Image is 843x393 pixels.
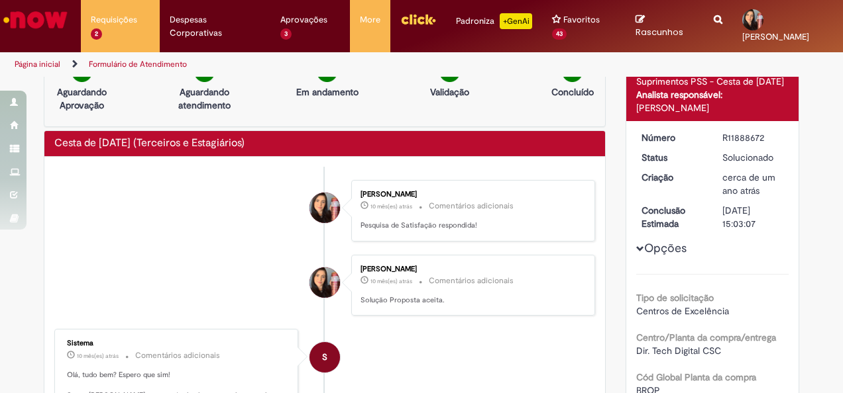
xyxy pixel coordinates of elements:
span: [PERSON_NAME] [742,31,809,42]
p: Pesquisa de Satisfação respondida! [361,220,581,231]
div: 14/08/2024 15:03:03 [722,171,784,197]
p: Aguardando atendimento [172,85,237,112]
time: 10/11/2024 22:06:44 [77,352,119,360]
span: Favoritos [563,13,600,26]
span: Requisições [91,13,137,26]
time: 14/08/2024 15:03:03 [722,171,775,196]
h2: Cesta de Natal (Terceiros e Estagiários) Histórico de tíquete [54,138,245,150]
img: ServiceNow [1,7,70,33]
b: Cód Global Planta da compra [636,371,756,383]
dt: Status [632,151,713,164]
dt: Conclusão Estimada [632,204,713,230]
p: Validação [430,85,469,99]
p: +GenAi [500,13,532,29]
a: Rascunhos [636,14,694,38]
div: [PERSON_NAME] [361,265,581,273]
div: System [309,342,340,372]
p: Concluído [551,85,594,99]
span: 43 [552,28,567,40]
p: Em andamento [296,85,359,99]
b: Centro/Planta da compra/entrega [636,331,776,343]
span: More [360,13,380,26]
p: Aguardando Aprovação [50,85,114,112]
span: 3 [280,28,292,40]
span: Centros de Excelência [636,305,729,317]
div: Sistema [67,339,288,347]
a: Formulário de Atendimento [89,59,187,69]
span: Dir. Tech Digital CSC [636,345,721,357]
span: cerca de um ano atrás [722,171,775,196]
small: Comentários adicionais [429,200,514,212]
span: S [322,341,327,373]
div: R11888672 [722,131,784,144]
div: Suprimentos PSS - Cesta de [DATE] [636,75,789,88]
div: Eloise Roberta Padovan Conejo [309,193,340,223]
div: Analista responsável: [636,88,789,101]
span: 10 mês(es) atrás [77,352,119,360]
div: Eloise Roberta Padovan Conejo [309,267,340,298]
span: 10 mês(es) atrás [370,202,412,210]
time: 11/11/2024 11:35:07 [370,277,412,285]
span: 10 mês(es) atrás [370,277,412,285]
small: Comentários adicionais [429,275,514,286]
span: Rascunhos [636,26,683,38]
a: Página inicial [15,59,60,69]
dt: Número [632,131,713,144]
div: Solucionado [722,151,784,164]
span: Despesas Corporativas [170,13,260,40]
p: Solução Proposta aceita. [361,295,581,306]
span: Aprovações [280,13,327,26]
b: Tipo de solicitação [636,292,714,304]
time: 11/11/2024 11:35:18 [370,202,412,210]
div: [PERSON_NAME] [636,101,789,114]
img: click_logo_yellow_360x200.png [400,9,436,29]
span: 2 [91,28,102,40]
div: [DATE] 15:03:07 [722,204,784,230]
ul: Trilhas de página [10,52,552,77]
small: Comentários adicionais [135,350,220,361]
div: Padroniza [456,13,532,29]
div: [PERSON_NAME] [361,191,581,198]
dt: Criação [632,171,713,184]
